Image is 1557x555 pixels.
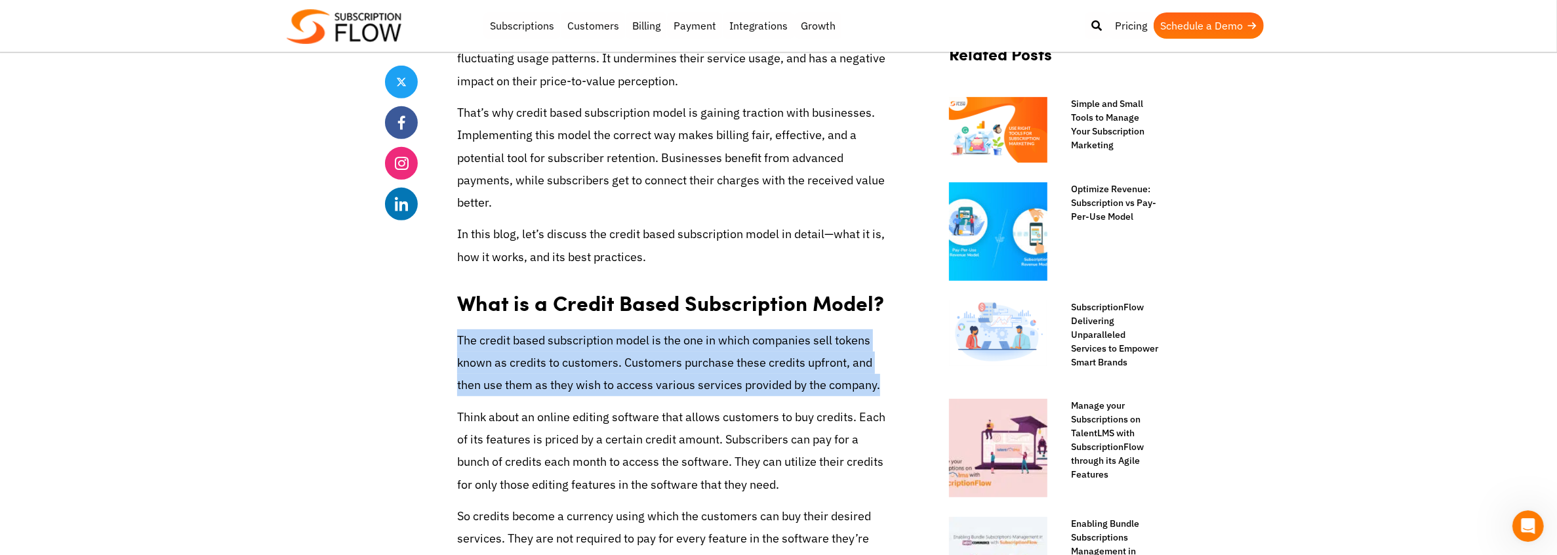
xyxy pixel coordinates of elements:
[949,300,1047,366] img: subscription-handling-system
[1058,97,1159,152] a: Simple and Small Tools to Manage Your Subscription Marketing
[457,287,884,318] strong: What is a Credit Based Subscription Model?
[1058,300,1159,369] a: SubscriptionFlow Delivering Unparalleled Services to Empower Smart Brands
[457,102,890,214] p: That’s why credit based subscription model is gaining traction with businesses. Implementing this...
[626,12,667,39] a: Billing
[483,12,561,39] a: Subscriptions
[1058,182,1159,224] a: Optimize Revenue: Subscription vs Pay-Per-Use Model
[949,45,1159,77] h2: Related Posts
[561,12,626,39] a: Customers
[1154,12,1264,39] a: Schedule a Demo
[949,399,1047,497] img: Manage-Subscriptions-With-TalentLMS
[457,223,890,268] p: In this blog, let’s discuss the credit based subscription model in detail—what it is, how it work...
[794,12,842,39] a: Growth
[1108,12,1154,39] a: Pricing
[949,182,1047,281] img: Subscription vs Pay-Per-Use
[287,9,401,44] img: Subscriptionflow
[457,329,890,397] p: The credit based subscription model is the one in which companies sell tokens known as credits to...
[1512,510,1544,542] iframe: Intercom live chat
[457,406,890,496] p: Think about an online editing software that allows customers to buy credits. Each of its features...
[949,97,1047,163] img: Subscription-Marketing
[723,12,794,39] a: Integrations
[667,12,723,39] a: Payment
[1058,399,1159,482] a: Manage your Subscriptions on TalentLMS with SubscriptionFlow through its Agile Features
